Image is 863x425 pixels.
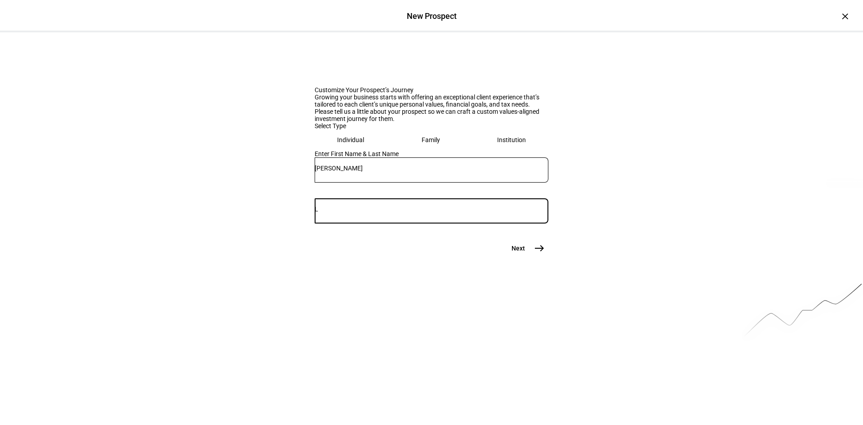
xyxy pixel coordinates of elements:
div: Institution [497,136,526,143]
div: Individual [337,136,364,143]
span: Next [512,244,525,253]
div: × [838,9,852,23]
div: Family [422,136,440,143]
button: Next [501,239,548,257]
input: First Name [315,165,548,172]
div: Please tell us a little about your prospect so we can craft a custom values-aligned investment jo... [315,108,548,122]
div: Customize Your Prospect’s Journey [315,86,548,94]
div: Enter First Name & Last Name [315,150,548,157]
div: Growing your business starts with offering an exceptional client experience that’s tailored to ea... [315,94,548,108]
div: Select Type [315,122,548,130]
mat-icon: east [534,243,545,254]
input: Last Name [315,206,548,213]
